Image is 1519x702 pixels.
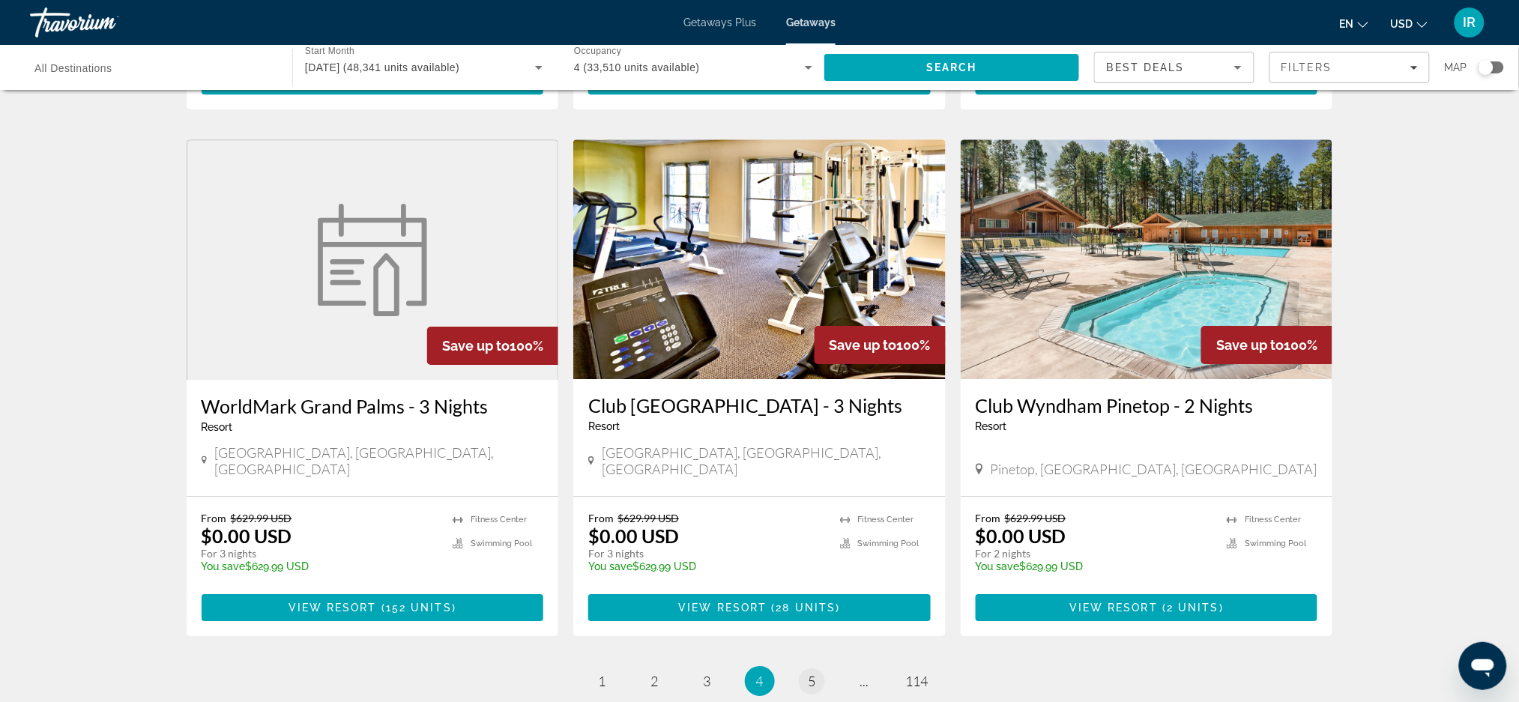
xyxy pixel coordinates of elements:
button: View Resort(152 units) [202,594,544,621]
span: Fitness Center [471,515,527,524]
span: 2 units [1167,602,1219,614]
span: View Resort [289,602,377,614]
p: For 3 nights [588,547,825,560]
span: en [1340,18,1354,30]
img: Club Wyndham Mountain Vista - 3 Nights [573,139,946,379]
span: Resort [976,420,1007,432]
span: From [976,512,1001,524]
button: Change currency [1391,13,1428,34]
a: Travorium [30,3,180,42]
a: Getaways Plus [683,16,756,28]
a: WorldMark Grand Palms - 3 Nights [202,395,544,417]
button: View Resort(2 units) [976,594,1318,621]
p: $0.00 USD [202,524,292,547]
a: Club Wyndham Pinetop - 2 Nights [976,394,1318,417]
span: View Resort [1069,602,1158,614]
span: 1 [599,673,606,689]
span: Pinetop, [GEOGRAPHIC_DATA], [GEOGRAPHIC_DATA] [991,461,1317,477]
span: 152 units [386,602,452,614]
span: USD [1391,18,1413,30]
span: Best Deals [1107,61,1185,73]
img: Club Wyndham Pinetop - 2 Nights [961,139,1333,379]
span: Swimming Pool [858,539,919,548]
span: Swimming Pool [1245,539,1306,548]
span: 114 [906,673,928,689]
span: ( ) [1158,602,1224,614]
span: 4 [756,673,764,689]
button: View Resort(28 units) [588,594,931,621]
span: ( ) [377,602,456,614]
p: $629.99 USD [588,560,825,572]
span: Swimming Pool [471,539,532,548]
span: 2 [651,673,659,689]
span: ( ) [767,602,840,614]
button: View Resort(2 units) [202,67,544,94]
button: User Menu [1450,7,1489,38]
span: Fitness Center [1245,515,1301,524]
span: You save [976,560,1020,572]
img: WorldMark Grand Palms - 3 Nights [309,204,436,316]
div: 100% [815,326,946,364]
span: Filters [1281,61,1332,73]
span: 3 [704,673,711,689]
span: $629.99 USD [617,512,679,524]
span: [DATE] (48,341 units available) [305,61,459,73]
span: From [202,512,227,524]
span: Resort [202,421,233,433]
span: [GEOGRAPHIC_DATA], [GEOGRAPHIC_DATA], [GEOGRAPHIC_DATA] [602,444,931,477]
span: 4 (33,510 units available) [574,61,700,73]
span: You save [202,560,246,572]
span: Fitness Center [858,515,914,524]
button: View Resort(44 units) [976,67,1318,94]
a: Getaways [786,16,836,28]
span: IR [1464,15,1476,30]
a: Club [GEOGRAPHIC_DATA] - 3 Nights [588,394,931,417]
span: View Resort [678,602,767,614]
span: Map [1445,57,1467,78]
p: $629.99 USD [202,560,438,572]
span: Save up to [830,337,897,353]
span: $629.99 USD [1005,512,1066,524]
span: Occupancy [574,46,621,56]
p: For 2 nights [976,547,1213,560]
input: Select destination [34,59,273,77]
span: From [588,512,614,524]
span: $629.99 USD [231,512,292,524]
div: 100% [1201,326,1332,364]
a: WorldMark Grand Palms - 3 Nights [187,139,559,380]
span: Save up to [442,338,510,354]
iframe: Button to launch messaging window [1459,642,1507,690]
button: Change language [1340,13,1368,34]
span: All Destinations [34,62,112,74]
span: 28 units [776,602,836,614]
p: $0.00 USD [588,524,679,547]
p: $0.00 USD [976,524,1066,547]
span: Save up to [1216,337,1284,353]
div: 100% [427,327,558,365]
button: Search [824,54,1079,81]
button: Filters [1269,52,1430,83]
span: You save [588,560,632,572]
span: Start Month [305,46,354,56]
nav: Pagination [187,666,1333,696]
span: ... [860,673,869,689]
p: For 3 nights [202,547,438,560]
span: Resort [588,420,620,432]
span: [GEOGRAPHIC_DATA], [GEOGRAPHIC_DATA], [GEOGRAPHIC_DATA] [214,444,543,477]
span: Search [926,61,977,73]
span: 5 [809,673,816,689]
button: View Resort(6 units) [588,67,931,94]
